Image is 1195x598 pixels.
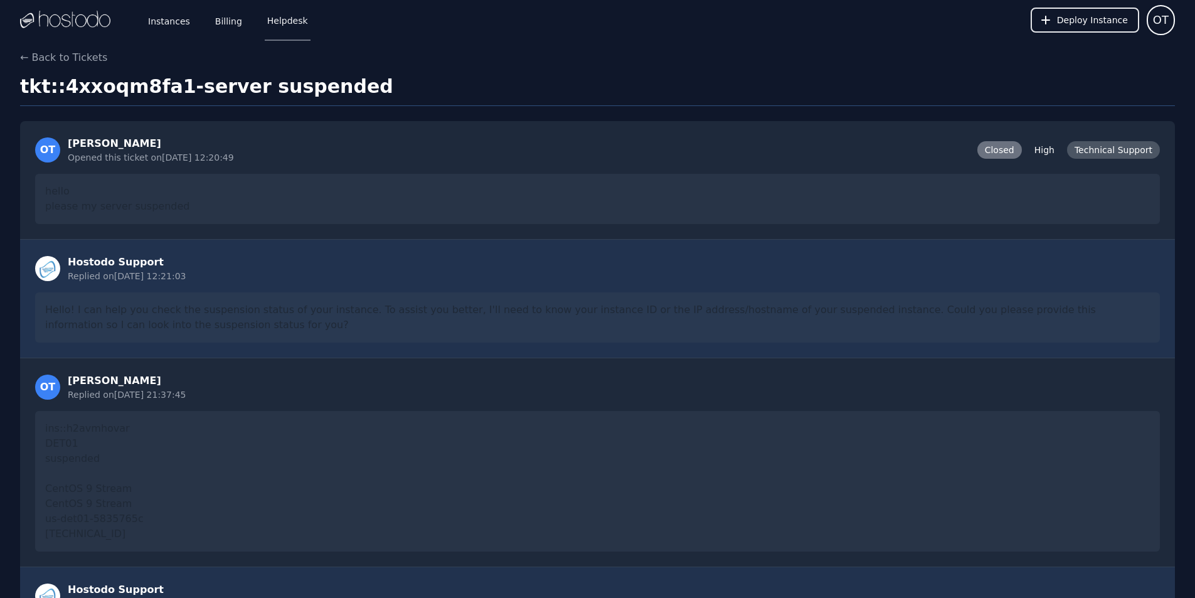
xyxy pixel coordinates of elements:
span: Technical Support [1067,141,1160,159]
span: OT [1153,11,1169,29]
div: Hostodo Support [68,582,186,597]
div: Opened this ticket on [DATE] 12:20:49 [68,151,234,164]
span: Deploy Instance [1057,14,1128,26]
div: OT [35,375,60,400]
div: Replied on [DATE] 12:21:03 [68,270,186,282]
img: Staff [35,256,60,281]
div: [PERSON_NAME] [68,136,234,151]
div: ins::h2avmhovar DET01 suspended CentOS 9 Stream CentOS 9 Stream us-det01-5835765c [TECHNICAL_ID] [35,411,1160,552]
div: Replied on [DATE] 21:37:45 [68,388,186,401]
span: High [1027,141,1062,159]
button: ← Back to Tickets [20,50,107,65]
div: Hello! I can help you check the suspension status of your instance. To assist you better, I'll ne... [35,292,1160,343]
div: [PERSON_NAME] [68,373,186,388]
div: OT [35,137,60,163]
h1: tkt::4xxoqm8fa1 - server suspended [20,75,393,98]
div: hello please my server suspended [35,174,1160,224]
span: Closed [977,141,1022,159]
img: Logo [20,11,110,29]
button: User menu [1147,5,1175,35]
button: Deploy Instance [1031,8,1139,33]
div: Hostodo Support [68,255,186,270]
